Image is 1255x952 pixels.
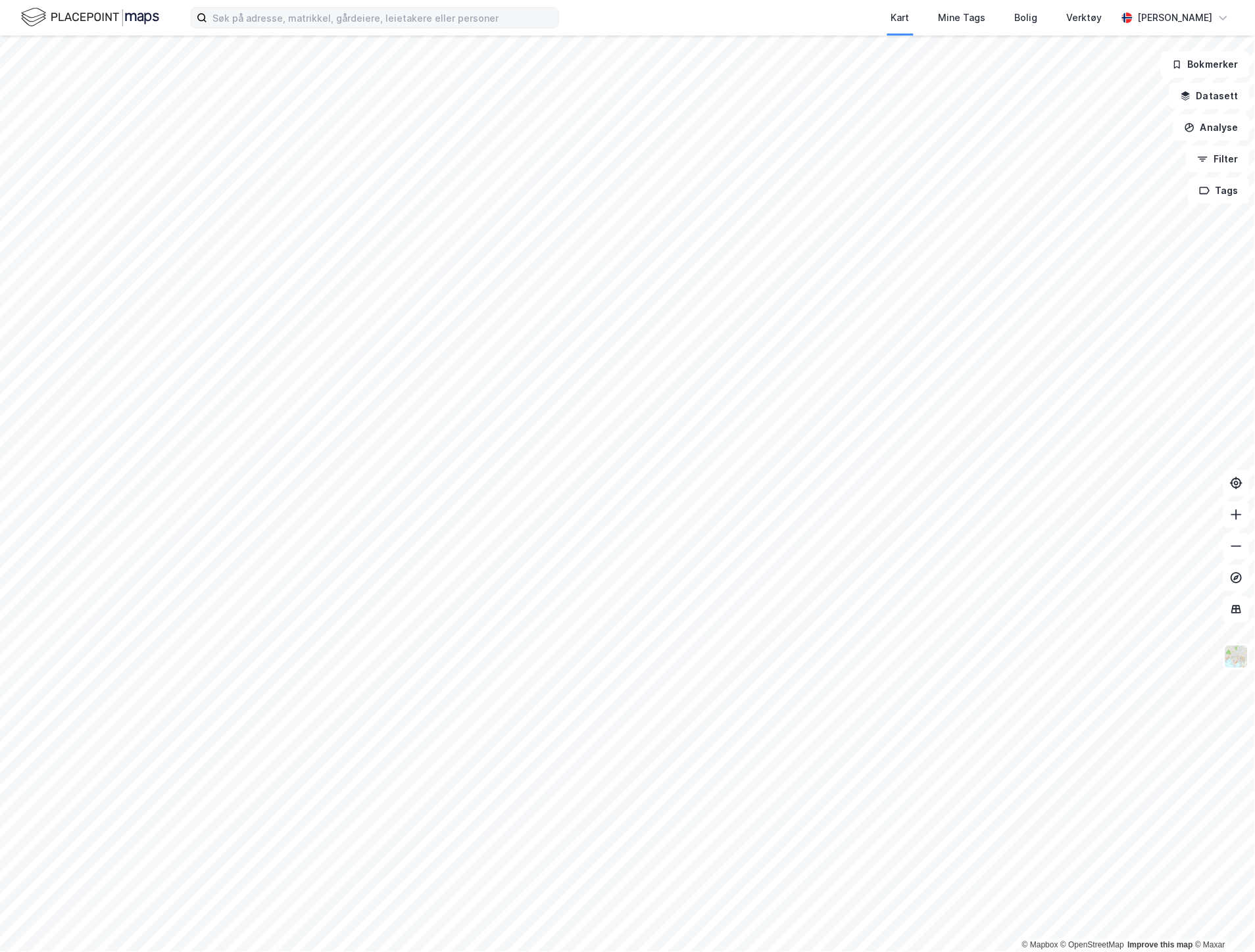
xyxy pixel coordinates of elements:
iframe: Chat Widget [1189,889,1255,952]
div: Bolig [1015,10,1038,26]
div: Verktøy [1067,10,1102,26]
div: Mine Tags [939,10,986,26]
img: logo.f888ab2527a4732fd821a326f86c7f29.svg [21,6,159,29]
input: Søk på adresse, matrikkel, gårdeiere, leietakere eller personer [207,8,558,28]
div: Kontrollprogram for chat [1189,889,1255,952]
div: [PERSON_NAME] [1138,10,1213,26]
div: Kart [891,10,910,26]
